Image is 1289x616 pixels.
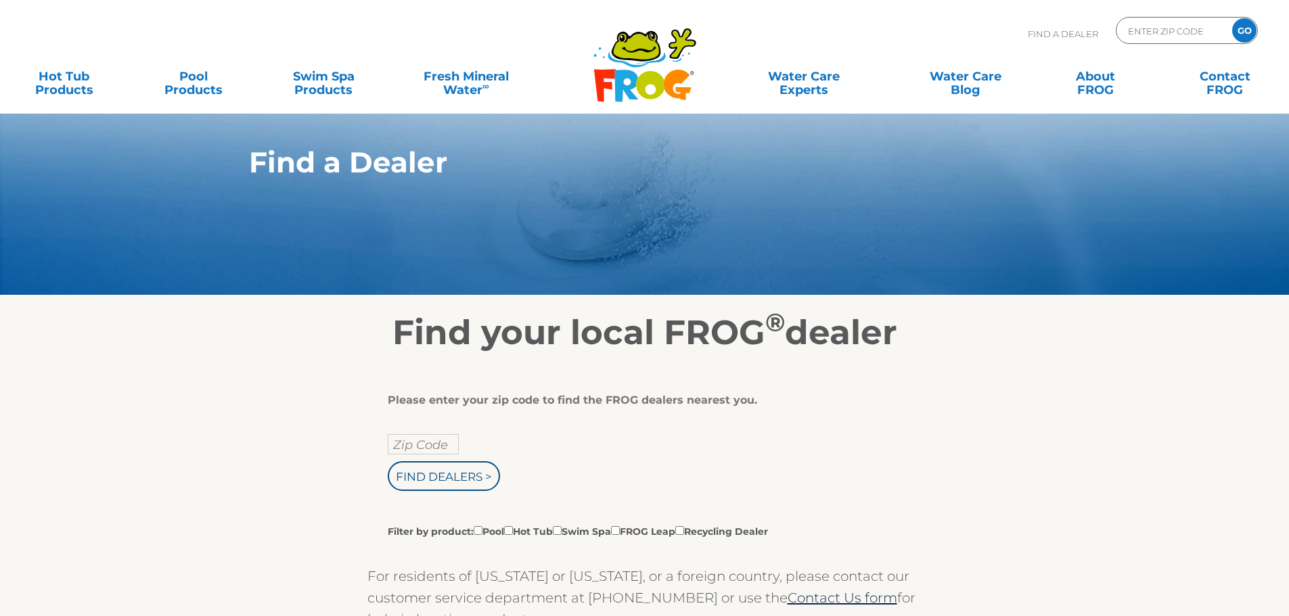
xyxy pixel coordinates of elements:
[1028,17,1098,51] p: Find A Dealer
[1045,63,1146,90] a: AboutFROG
[722,63,886,90] a: Water CareExperts
[1127,21,1218,41] input: Zip Code Form
[403,63,529,90] a: Fresh MineralWater∞
[482,80,489,91] sup: ∞
[14,63,114,90] a: Hot TubProducts
[249,146,978,179] h1: Find a Dealer
[1175,63,1275,90] a: ContactFROG
[388,523,768,538] label: Filter by product: Pool Hot Tub Swim Spa FROG Leap Recycling Dealer
[915,63,1016,90] a: Water CareBlog
[675,526,684,535] input: Filter by product:PoolHot TubSwim SpaFROG LeapRecycling Dealer
[1232,18,1257,43] input: GO
[388,461,500,491] input: Find Dealers >
[788,590,897,606] a: Contact Us form
[611,526,620,535] input: Filter by product:PoolHot TubSwim SpaFROG LeapRecycling Dealer
[143,63,244,90] a: PoolProducts
[229,312,1061,353] h2: Find your local FROG dealer
[388,394,892,407] div: Please enter your zip code to find the FROG dealers nearest you.
[273,63,374,90] a: Swim SpaProducts
[504,526,513,535] input: Filter by product:PoolHot TubSwim SpaFROG LeapRecycling Dealer
[474,526,482,535] input: Filter by product:PoolHot TubSwim SpaFROG LeapRecycling Dealer
[553,526,562,535] input: Filter by product:PoolHot TubSwim SpaFROG LeapRecycling Dealer
[765,307,785,337] sup: ®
